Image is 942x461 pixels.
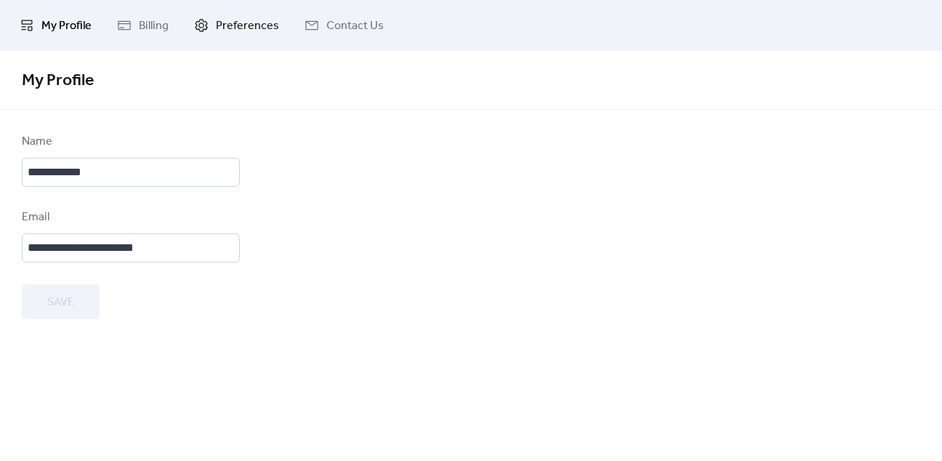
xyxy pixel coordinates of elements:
a: Contact Us [294,6,395,45]
a: Preferences [183,6,290,45]
div: Email [22,209,237,226]
span: Preferences [216,17,279,35]
a: My Profile [9,6,102,45]
div: Name [22,133,237,151]
span: My Profile [41,17,92,35]
span: My Profile [22,65,94,97]
a: Billing [106,6,180,45]
span: Contact Us [326,17,384,35]
span: Billing [139,17,169,35]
